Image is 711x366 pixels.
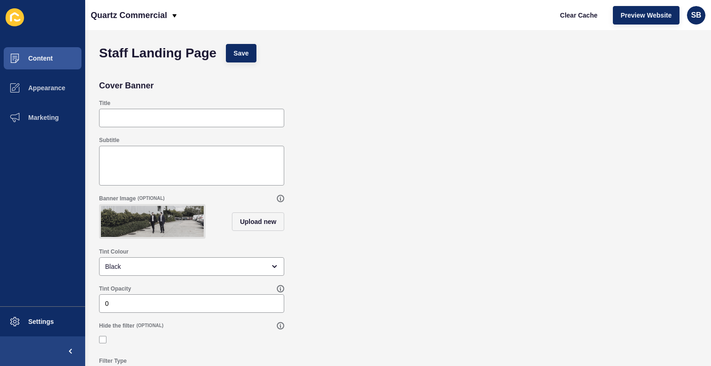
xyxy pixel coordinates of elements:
img: 121025b48ce71ce43b9175e302dcf61c.png [101,206,204,237]
label: Title [99,99,110,107]
label: Subtitle [99,136,119,144]
h2: Cover Banner [99,81,154,90]
label: Hide the filter [99,322,135,329]
span: Clear Cache [560,11,598,20]
button: Clear Cache [552,6,605,25]
span: SB [691,11,701,20]
button: Save [226,44,257,62]
label: Tint Opacity [99,285,131,292]
h1: Staff Landing Page [99,49,217,58]
button: Upload new [232,212,284,231]
span: (OPTIONAL) [137,195,164,202]
span: (OPTIONAL) [137,323,163,329]
span: Upload new [240,217,276,226]
label: Filter Type [99,357,127,365]
button: Preview Website [613,6,680,25]
label: Tint Colour [99,248,129,255]
span: Preview Website [621,11,672,20]
div: open menu [99,257,284,276]
span: Save [234,49,249,58]
p: Quartz Commercial [91,4,167,27]
label: Banner Image [99,195,136,202]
